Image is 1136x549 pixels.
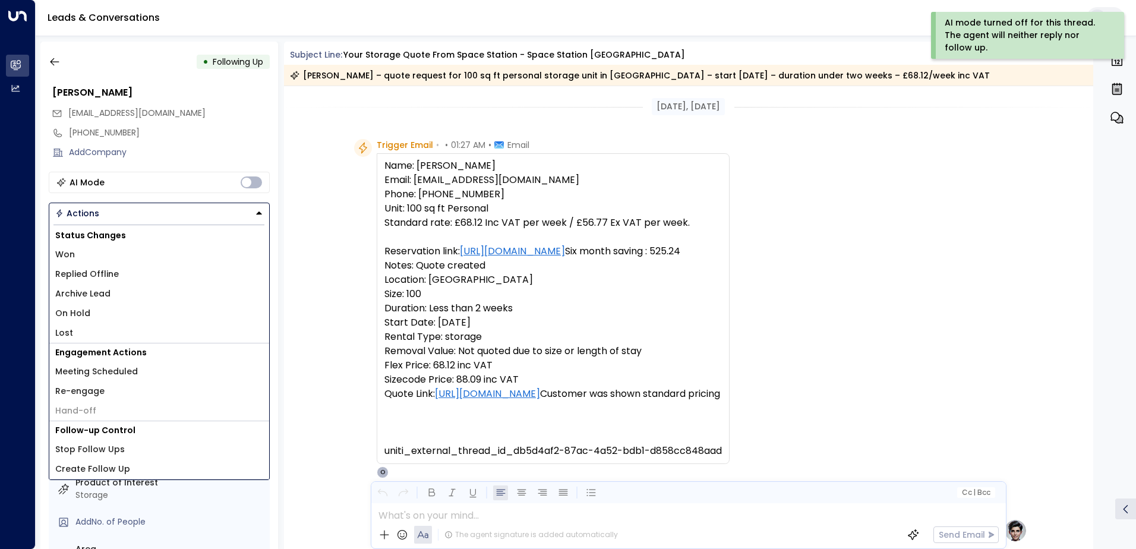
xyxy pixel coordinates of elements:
[652,98,725,115] div: [DATE], [DATE]
[48,11,160,24] a: Leads & Conversations
[1004,519,1027,542] img: profile-logo.png
[435,387,540,401] a: [URL][DOMAIN_NAME]
[68,107,206,119] span: neqoloruk@gmail.com
[69,146,270,159] div: AddCompany
[55,307,90,320] span: On Hold
[55,405,96,417] span: Hand-off
[55,327,73,339] span: Lost
[384,159,722,458] pre: Name: [PERSON_NAME] Email: [EMAIL_ADDRESS][DOMAIN_NAME] Phone: [PHONE_NUMBER] Unit: 100 sq ft Per...
[961,488,990,497] span: Cc Bcc
[377,466,389,478] div: O
[55,248,75,261] span: Won
[375,485,390,500] button: Undo
[55,208,99,219] div: Actions
[973,488,976,497] span: |
[55,463,130,475] span: Create Follow Up
[396,485,411,500] button: Redo
[213,56,263,68] span: Following Up
[451,139,485,151] span: 01:27 AM
[49,421,269,440] h1: Follow-up Control
[55,443,125,456] span: Stop Follow Ups
[343,49,685,61] div: Your storage quote from Space Station - Space Station [GEOGRAPHIC_DATA]
[55,365,138,378] span: Meeting Scheduled
[55,288,111,300] span: Archive Lead
[445,139,448,151] span: •
[49,203,270,224] div: Button group with a nested menu
[69,127,270,139] div: [PHONE_NUMBER]
[436,139,439,151] span: •
[55,385,105,397] span: Re-engage
[290,70,990,81] div: [PERSON_NAME] – quote request for 100 sq ft personal storage unit in [GEOGRAPHIC_DATA] – start [D...
[49,343,269,362] h1: Engagement Actions
[507,139,529,151] span: Email
[55,268,119,280] span: Replied Offline
[377,139,433,151] span: Trigger Email
[203,51,209,72] div: •
[460,244,565,258] a: [URL][DOMAIN_NAME]
[75,489,265,501] div: Storage
[945,17,1108,54] div: AI mode turned off for this thread. The agent will neither reply nor follow up.
[49,226,269,245] h1: Status Changes
[957,487,995,498] button: Cc|Bcc
[444,529,618,540] div: The agent signature is added automatically
[68,107,206,119] span: [EMAIL_ADDRESS][DOMAIN_NAME]
[290,49,342,61] span: Subject Line:
[488,139,491,151] span: •
[70,176,105,188] div: AI Mode
[75,516,265,528] div: AddNo. of People
[49,203,270,224] button: Actions
[52,86,270,100] div: [PERSON_NAME]
[75,477,265,489] label: Product of Interest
